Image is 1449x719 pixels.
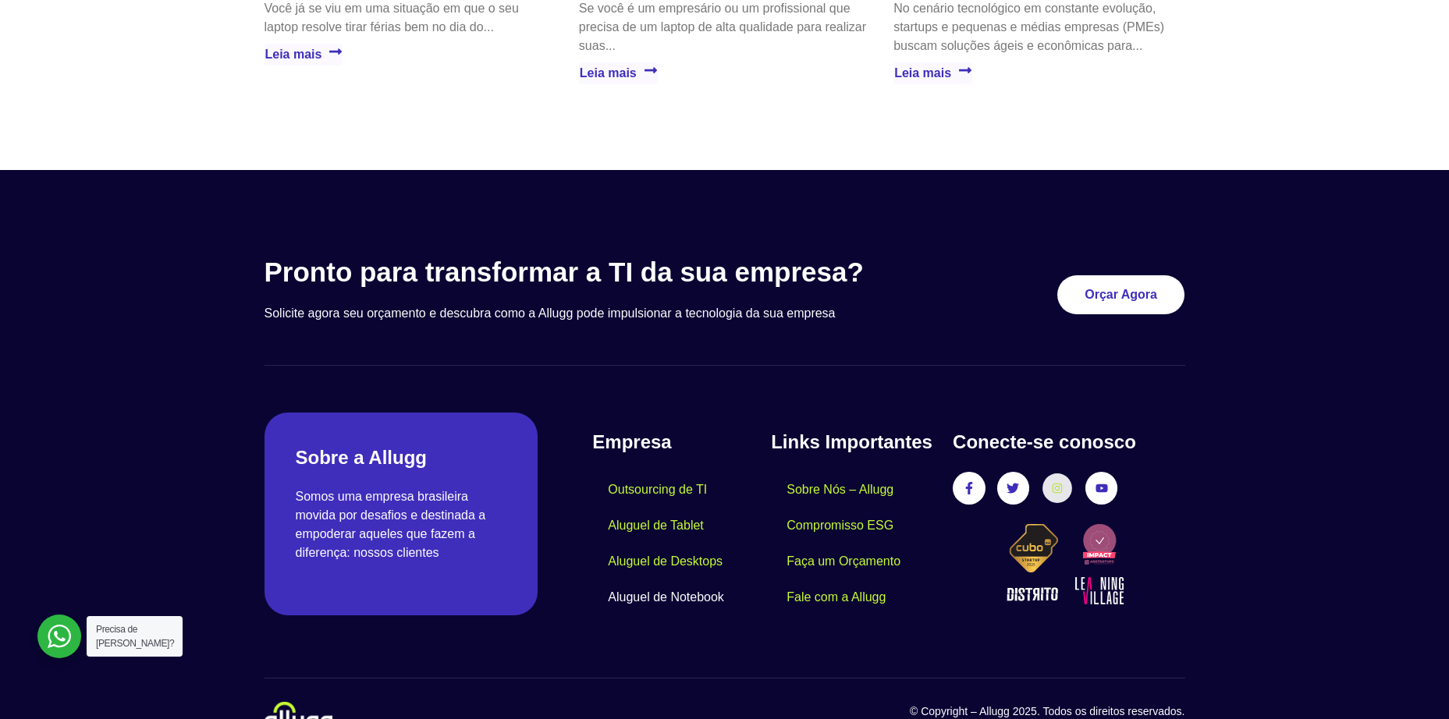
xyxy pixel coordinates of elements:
nav: Menu [592,472,771,615]
p: Somos uma empresa brasileira movida por desafios e destinada a empoderar aqueles que fazem a dife... [296,487,507,562]
a: Aluguel de Desktops [592,544,738,579]
a: Aluguel de Tablet [592,508,719,544]
h2: Sobre a Allugg [296,444,507,472]
a: Leia mais [265,44,343,65]
h3: Pronto para transformar a TI da sua empresa? [265,256,936,289]
span: Precisa de [PERSON_NAME]? [96,624,174,649]
a: Leia mais [579,62,658,83]
div: Widget de chat [1168,519,1449,719]
a: Fale com a Allugg [771,579,901,615]
a: Aluguel de Notebook [592,579,740,615]
iframe: Chat Widget [1168,519,1449,719]
h4: Empresa [592,428,771,456]
a: Outsourcing de TI [592,472,723,508]
h4: Conecte-se conosco [953,428,1184,456]
a: Orçar Agora [1057,275,1184,314]
p: Solicite agora seu orçamento e descubra como a Allugg pode impulsionar a tecnologia da sua empresa [265,304,936,323]
a: Leia mais [893,62,972,83]
a: Faça um Orçamento [771,544,916,579]
h4: Links Importantes [771,428,937,456]
a: Compromisso ESG [771,508,909,544]
nav: Menu [771,472,937,615]
a: Sobre Nós – Allugg [771,472,909,508]
span: Orçar Agora [1085,289,1157,301]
